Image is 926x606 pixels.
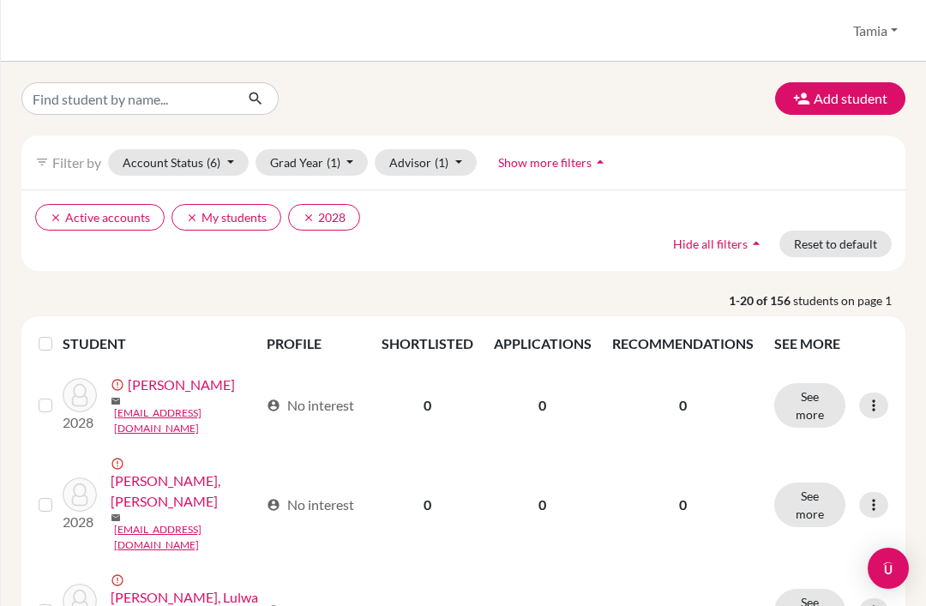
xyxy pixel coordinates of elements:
td: 0 [371,364,484,447]
input: Find student by name... [21,82,234,115]
p: 0 [612,495,754,515]
span: (6) [207,155,220,170]
span: Filter by [52,154,101,171]
a: [PERSON_NAME], [PERSON_NAME] [111,471,259,512]
th: APPLICATIONS [484,323,602,364]
button: Tamia [845,15,905,47]
span: error_outline [111,457,128,471]
span: (1) [435,155,448,170]
img: Abu Ghaith, Aeshah [63,477,97,512]
th: STUDENT [63,323,256,364]
button: Add student [775,82,905,115]
strong: 1-20 of 156 [729,291,793,309]
button: clearMy students [171,204,281,231]
i: arrow_drop_up [748,235,765,252]
img: Abdalla, Dima [63,378,97,412]
i: arrow_drop_up [592,153,609,171]
button: clearActive accounts [35,204,165,231]
th: SHORTLISTED [371,323,484,364]
th: SEE MORE [764,323,899,364]
button: Reset to default [779,231,892,257]
th: PROFILE [256,323,371,364]
td: 0 [484,447,602,563]
td: 0 [484,364,602,447]
button: Show more filtersarrow_drop_up [484,149,623,176]
button: Advisor(1) [375,149,477,176]
a: [EMAIL_ADDRESS][DOMAIN_NAME] [114,522,259,553]
button: clear2028 [288,204,360,231]
span: mail [111,396,121,406]
span: error_outline [111,573,128,587]
span: Hide all filters [673,237,748,251]
i: clear [186,212,198,224]
span: Show more filters [498,155,592,170]
span: (1) [327,155,340,170]
p: 0 [612,395,754,416]
div: No interest [267,495,354,515]
span: mail [111,513,121,523]
span: account_circle [267,498,280,512]
p: 2028 [63,512,97,532]
a: [EMAIL_ADDRESS][DOMAIN_NAME] [114,405,259,436]
i: filter_list [35,155,49,169]
p: 2028 [63,412,97,433]
div: Open Intercom Messenger [868,548,909,589]
button: Account Status(6) [108,149,249,176]
a: [PERSON_NAME] [128,375,235,395]
button: See more [774,383,845,428]
button: Grad Year(1) [256,149,369,176]
button: Hide all filtersarrow_drop_up [658,231,779,257]
i: clear [303,212,315,224]
td: 0 [371,447,484,563]
span: students on page 1 [793,291,905,309]
th: RECOMMENDATIONS [602,323,764,364]
i: clear [50,212,62,224]
span: account_circle [267,399,280,412]
button: See more [774,483,845,527]
div: No interest [267,395,354,416]
span: error_outline [111,378,128,392]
